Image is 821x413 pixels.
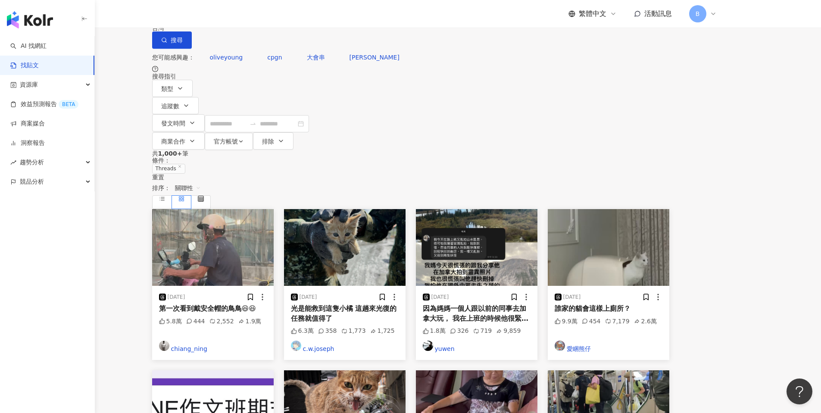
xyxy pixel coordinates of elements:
[496,327,521,335] div: 9,859
[284,209,406,286] img: post-image
[186,317,205,326] div: 444
[171,37,183,44] span: 搜尋
[10,42,47,50] a: searchAI 找網紅
[644,9,672,18] span: 活動訊息
[152,157,170,164] span: 條件 ：
[300,294,317,301] div: [DATE]
[20,75,38,94] span: 資源庫
[253,132,293,150] button: 排除
[152,97,199,114] button: 追蹤數
[209,317,234,326] div: 2,552
[210,54,243,61] span: oliveyoung
[20,172,44,191] span: 競品分析
[473,327,492,335] div: 719
[634,317,657,326] div: 2.6萬
[555,304,662,313] div: 誰家的貓會這樣上廁所？
[159,341,267,354] a: KOL Avatarchiang_ning
[152,66,158,72] span: question-circle
[175,181,201,195] span: 關聯性
[318,327,337,335] div: 358
[423,304,531,323] div: 因為媽媽一個人跟以前的同事去加拿大玩， 我在上班的時候他很緊張突然發訊息給我 說他坐著遊覽車隨手亂拍拍到奇怪的照片， 拍到妖怪，還說連續拍到兩次⋯⋯ 我還很緊張交代他要刪掉（記得清垃圾桶） 我超...
[250,120,256,127] span: swap-right
[341,327,366,335] div: 1,773
[298,49,334,66] button: 大會串
[291,341,301,351] img: KOL Avatar
[370,327,395,335] div: 1,725
[10,119,45,128] a: 商案媒合
[152,54,194,61] span: 您可能感興趣：
[161,120,185,127] span: 發文時間
[152,150,669,157] div: 共 筆
[238,317,261,326] div: 1.9萬
[161,103,179,110] span: 追蹤數
[161,138,185,145] span: 商業合作
[291,304,399,323] div: 光是能救到這隻小橘 這趟來光復的任務就值得了
[152,73,669,80] div: 搜尋指引
[423,327,446,335] div: 1.8萬
[548,209,669,286] img: post-image
[152,80,193,97] button: 類型
[423,341,531,354] a: KOL Avataryuwen
[152,132,205,150] button: 商業合作
[214,138,238,145] span: 官方帳號
[605,317,630,326] div: 7,179
[152,181,669,195] div: 排序：
[555,317,578,326] div: 9.9萬
[168,294,185,301] div: [DATE]
[250,120,256,127] span: to
[161,85,173,92] span: 類型
[152,31,192,49] button: 搜尋
[340,49,409,66] button: [PERSON_NAME]
[307,54,325,61] span: 大會串
[579,9,606,19] span: 繁體中文
[152,114,205,131] button: 發文時間
[201,49,252,66] button: oliveyoung
[159,341,169,351] img: KOL Avatar
[152,174,669,181] div: 重置
[152,209,274,286] img: post-image
[10,100,78,109] a: 效益預測報告BETA
[555,341,565,351] img: KOL Avatar
[10,139,45,147] a: 洞察報告
[258,49,291,66] button: cpgn
[10,61,39,70] a: 找貼文
[450,327,469,335] div: 326
[563,294,581,301] div: [DATE]
[158,150,182,157] span: 1,000+
[416,209,537,286] img: post-image
[10,160,16,166] span: rise
[205,133,253,150] button: 官方帳號
[555,341,662,354] a: KOL Avatar愛睏熊仔
[291,341,399,354] a: KOL Avatarc.w.joseph
[159,304,267,313] div: 第一次看到戴安全帽的鳥鳥😆😆
[159,317,182,326] div: 5.8萬
[787,379,812,404] iframe: Help Scout Beacon - Open
[431,294,449,301] div: [DATE]
[350,54,400,61] span: [PERSON_NAME]
[291,327,314,335] div: 6.3萬
[152,164,185,174] span: Threads
[20,153,44,172] span: 趨勢分析
[267,54,282,61] span: cpgn
[262,138,274,145] span: 排除
[7,11,53,28] img: logo
[423,341,433,351] img: KOL Avatar
[582,317,601,326] div: 454
[696,9,700,19] span: B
